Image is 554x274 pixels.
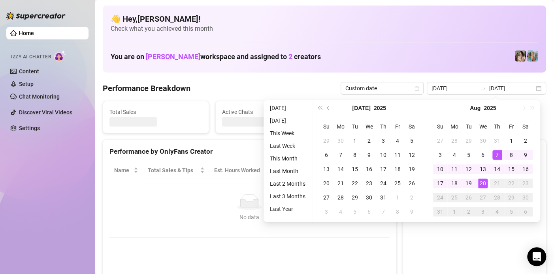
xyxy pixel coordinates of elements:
span: calendar [415,86,419,91]
span: Total Sales & Tips [148,166,198,175]
a: Chat Monitoring [19,93,60,100]
a: Setup [19,81,34,87]
span: to [480,85,486,91]
a: Discover Viral Videos [19,109,72,116]
th: Total Sales & Tips [143,163,209,178]
span: Total Sales [109,108,202,116]
div: Sales by OnlyFans Creator [409,146,539,157]
img: Cindy [515,50,526,62]
span: Sales / Hour [281,166,316,175]
span: Check what you achieved this month [111,24,538,33]
span: Active Chats [222,108,315,116]
span: 2 [288,52,292,61]
div: Performance by OnlyFans Creator [109,146,390,157]
span: Izzy AI Chatter [11,53,51,61]
th: Sales / Hour [277,163,327,178]
a: Settings [19,125,40,131]
input: End date [489,84,534,93]
div: Open Intercom Messenger [527,247,546,266]
span: Custom date [345,82,419,94]
img: Nina [527,50,538,62]
a: Home [19,30,34,36]
span: Chat Conversion [332,166,379,175]
span: swap-right [480,85,486,91]
h4: Performance Breakdown [103,83,190,94]
input: Start date [432,84,477,93]
span: [PERSON_NAME] [146,52,200,61]
a: Content [19,68,39,75]
span: Messages Sent [334,108,427,116]
h1: You are on workspace and assigned to creators [111,52,321,61]
th: Chat Conversion [327,163,390,178]
th: Name [109,163,143,178]
img: AI Chatter [54,50,66,62]
h4: 👋 Hey, [PERSON_NAME] ! [111,13,538,24]
span: Name [114,166,132,175]
div: Est. Hours Worked [214,166,266,175]
div: No data [117,213,382,222]
img: logo-BBDzfeDw.svg [6,12,66,20]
